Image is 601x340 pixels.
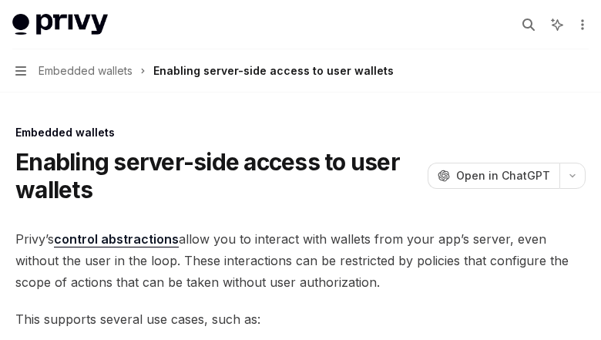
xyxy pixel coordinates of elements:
[39,62,133,80] span: Embedded wallets
[15,125,586,140] div: Embedded wallets
[573,14,589,35] button: More actions
[54,231,179,247] a: control abstractions
[456,168,550,183] span: Open in ChatGPT
[12,14,108,35] img: light logo
[15,148,421,204] h1: Enabling server-side access to user wallets
[15,228,586,293] span: Privy’s allow you to interact with wallets from your app’s server, even without the user in the l...
[15,308,586,330] span: This supports several use cases, such as:
[153,62,394,80] div: Enabling server-side access to user wallets
[428,163,559,189] button: Open in ChatGPT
